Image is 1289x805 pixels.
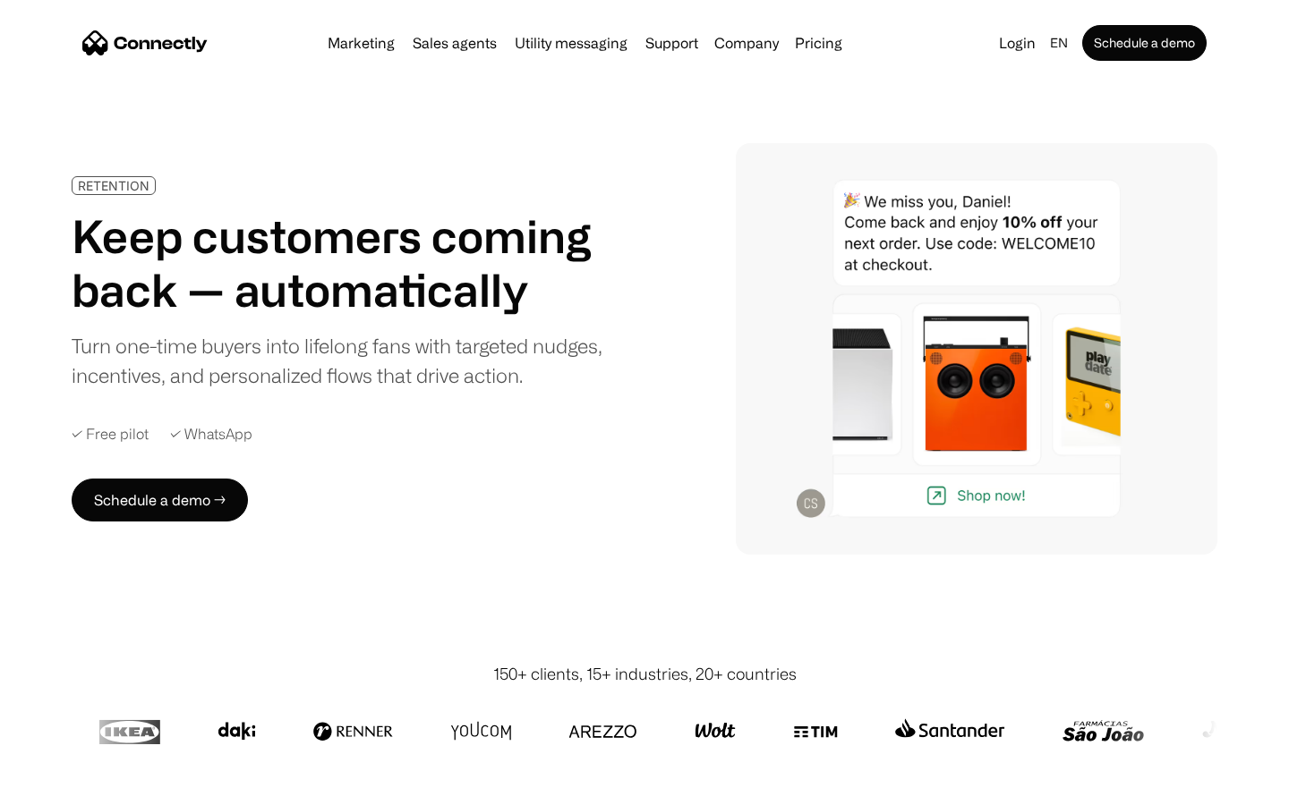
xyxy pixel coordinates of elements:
[405,36,504,50] a: Sales agents
[320,36,402,50] a: Marketing
[508,36,635,50] a: Utility messaging
[1050,30,1068,55] div: en
[709,30,784,55] div: Company
[72,426,149,443] div: ✓ Free pilot
[72,479,248,521] a: Schedule a demo →
[1043,30,1079,55] div: en
[1082,25,1207,61] a: Schedule a demo
[36,774,107,799] ul: Language list
[72,209,616,317] h1: Keep customers coming back — automatically
[788,36,849,50] a: Pricing
[638,36,705,50] a: Support
[72,331,616,390] div: Turn one-time buyers into lifelong fans with targeted nudges, incentives, and personalized flows ...
[78,179,149,192] div: RETENTION
[714,30,779,55] div: Company
[992,30,1043,55] a: Login
[493,662,797,686] div: 150+ clients, 15+ industries, 20+ countries
[82,30,208,56] a: home
[18,772,107,799] aside: Language selected: English
[170,426,252,443] div: ✓ WhatsApp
